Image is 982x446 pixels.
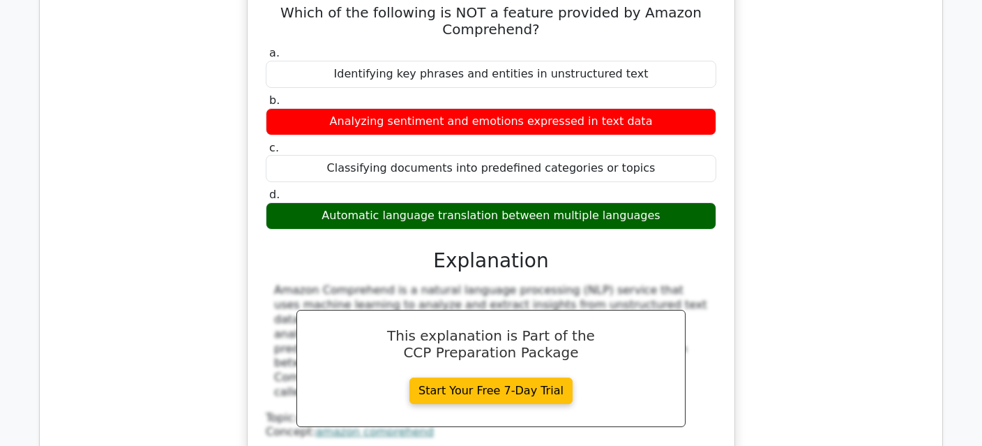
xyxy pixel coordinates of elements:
[409,378,573,404] a: Start Your Free 7-Day Trial
[269,188,280,201] span: d.
[266,61,716,88] div: Identifying key phrases and entities in unstructured text
[266,425,716,440] div: Concept:
[266,108,716,135] div: Analyzing sentiment and emotions expressed in text data
[266,155,716,182] div: Classifying documents into predefined categories or topics
[266,411,716,426] div: Topic:
[274,249,708,273] h3: Explanation
[316,425,434,438] a: amazon comprehend
[274,283,708,399] div: Amazon Comprehend is a natural language processing (NLP) service that uses machine learning to an...
[264,4,718,38] h5: Which of the following is NOT a feature provided by Amazon Comprehend?
[269,141,279,154] span: c.
[266,202,716,230] div: Automatic language translation between multiple languages
[269,94,280,107] span: b.
[269,46,280,59] span: a.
